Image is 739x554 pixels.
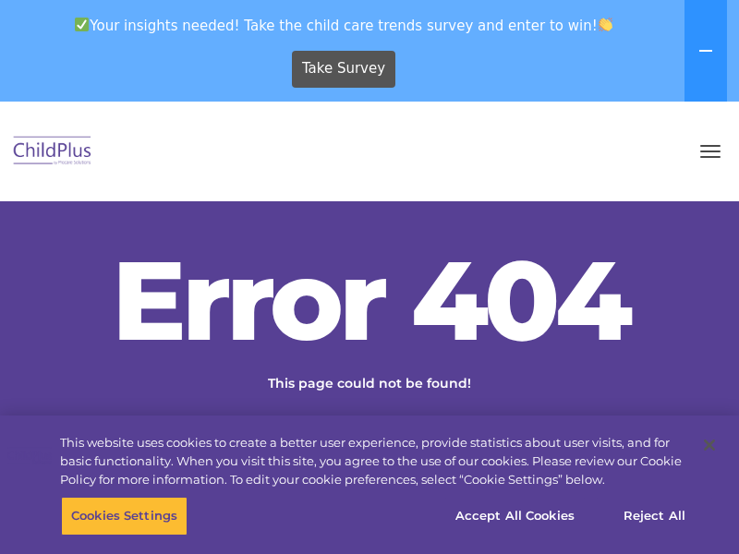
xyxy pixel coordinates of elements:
h2: Error 404 [92,245,647,355]
a: Take Survey [292,51,396,88]
button: Close [689,425,730,465]
img: 👏 [599,18,612,31]
button: Accept All Cookies [445,497,585,536]
button: Reject All [597,497,712,536]
button: Cookies Settings [61,497,188,536]
p: This page could not be found! [176,374,563,393]
div: This website uses cookies to create a better user experience, provide statistics about user visit... [60,434,687,488]
span: Take Survey [302,53,385,85]
img: ✅ [75,18,89,31]
span: Your insights needed! Take the child care trends survey and enter to win! [7,7,681,43]
img: ChildPlus by Procare Solutions [9,130,96,174]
